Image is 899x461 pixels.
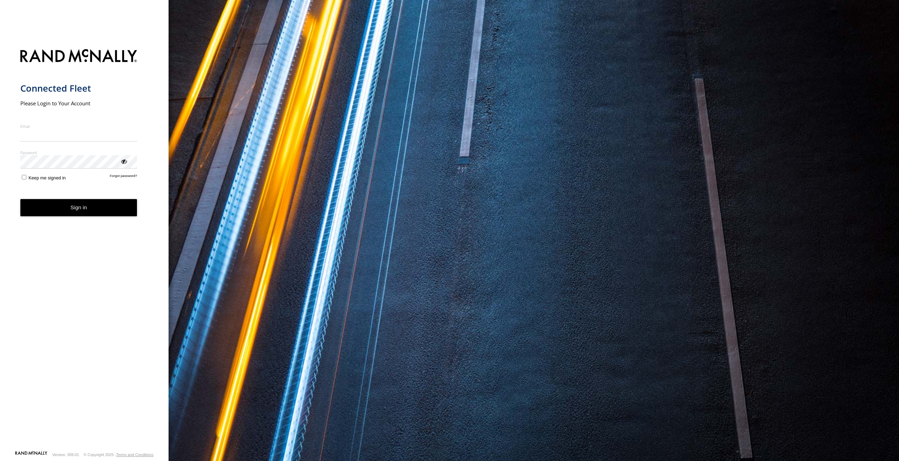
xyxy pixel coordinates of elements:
input: Keep me signed in [22,175,26,179]
div: © Copyright 2025 - [84,453,153,457]
a: Terms and Conditions [116,453,153,457]
h1: Connected Fleet [20,83,137,94]
a: Visit our Website [15,451,47,458]
a: Forgot password? [110,174,137,180]
label: Email [20,124,137,129]
div: Version: 309.01 [52,453,79,457]
div: ViewPassword [120,158,127,165]
h2: Please Login to Your Account [20,100,137,107]
span: Keep me signed in [28,175,66,180]
form: main [20,45,149,450]
label: Password [20,150,137,155]
img: Rand McNally [20,48,137,66]
button: Sign in [20,199,137,216]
